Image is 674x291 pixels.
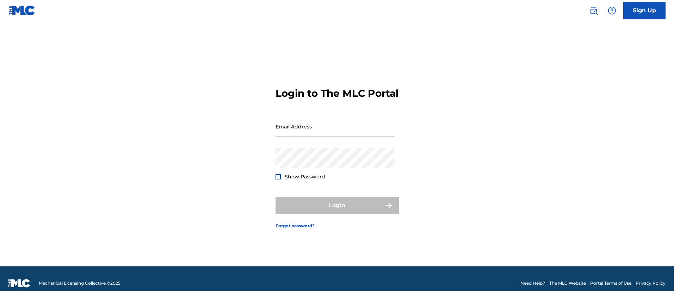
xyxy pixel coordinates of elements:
a: Need Help? [520,280,545,286]
img: MLC Logo [8,5,36,15]
a: The MLC Website [549,280,586,286]
a: Portal Terms of Use [590,280,631,286]
img: search [589,6,598,15]
span: Mechanical Licensing Collective © 2025 [39,280,120,286]
span: Show Password [285,173,325,180]
a: Forgot password? [276,223,315,229]
a: Sign Up [623,2,666,19]
a: Public Search [587,4,601,18]
h3: Login to The MLC Portal [276,87,398,100]
a: Privacy Policy [636,280,666,286]
img: logo [8,279,30,287]
div: Help [605,4,619,18]
img: help [608,6,616,15]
